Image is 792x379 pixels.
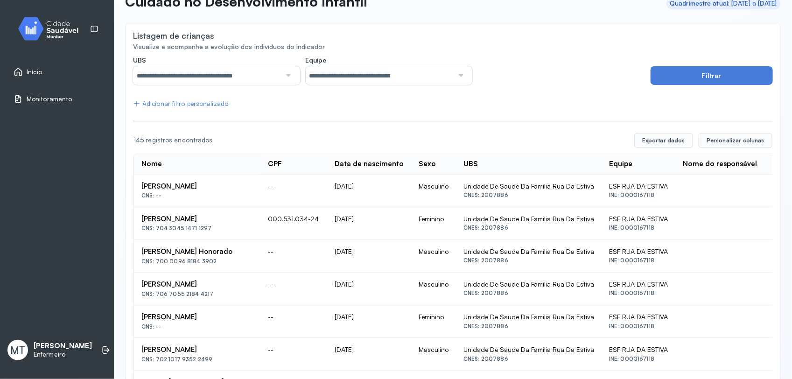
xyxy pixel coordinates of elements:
div: Unidade De Saude Da Familia Rua Da Estiva [463,247,594,256]
span: Personalizar colunas [707,137,764,144]
td: -- [260,305,327,338]
td: Masculino [411,240,456,273]
div: UBS [463,160,478,168]
div: INE: 0000167118 [609,290,668,296]
div: [PERSON_NAME] [141,345,253,354]
div: CNES: 2007886 [463,192,594,198]
div: [PERSON_NAME] [141,182,253,191]
td: -- [260,175,327,207]
button: Personalizar colunas [699,133,772,148]
div: ESF RUA DA ESTIVA [609,313,668,321]
td: [DATE] [327,273,411,305]
div: Nome do responsável [683,160,757,168]
div: CNS: 704 3045 1471 1297 [141,225,253,232]
td: 000.531.034-24 [260,207,327,240]
a: Monitoramento [14,94,100,104]
div: Unidade De Saude Da Familia Rua Da Estiva [463,313,594,321]
td: Masculino [411,338,456,371]
div: [PERSON_NAME] [141,313,253,322]
div: CNES: 2007886 [463,290,594,296]
div: 145 registros encontrados [133,136,627,144]
div: ESF RUA DA ESTIVA [609,280,668,288]
td: -- [260,240,327,273]
button: Filtrar [651,66,773,85]
a: Início [14,67,100,77]
p: [PERSON_NAME] [34,342,92,351]
div: CNES: 2007886 [463,225,594,231]
div: CNS: -- [141,192,253,199]
span: Equipe [306,56,327,64]
div: CNES: 2007886 [463,356,594,362]
td: Feminino [411,207,456,240]
div: CPF [268,160,282,168]
div: Data de nascimento [335,160,404,168]
td: Masculino [411,175,456,207]
div: Visualize e acompanhe a evolução dos indivíduos do indicador [133,43,773,51]
div: ESF RUA DA ESTIVA [609,182,668,190]
div: [PERSON_NAME] [141,215,253,224]
div: ESF RUA DA ESTIVA [609,215,668,223]
td: Masculino [411,273,456,305]
span: UBS [133,56,146,64]
div: ESF RUA DA ESTIVA [609,247,668,256]
div: Listagem de crianças [133,31,214,41]
div: Adicionar filtro personalizado [133,100,228,108]
div: INE: 0000167118 [609,257,668,264]
td: [DATE] [327,240,411,273]
div: [PERSON_NAME] [141,280,253,289]
p: Enfermeiro [34,351,92,358]
div: CNS: -- [141,323,253,330]
div: INE: 0000167118 [609,192,668,198]
div: Nome [141,160,162,168]
div: [PERSON_NAME] Honorado [141,247,253,256]
div: CNS: 702 1017 9352 2499 [141,356,253,363]
div: CNS: 700 0096 8184 3902 [141,258,253,265]
div: INE: 0000167118 [609,225,668,231]
td: -- [260,338,327,371]
button: Exportar dados [634,133,693,148]
div: Equipe [609,160,632,168]
div: Unidade De Saude Da Familia Rua Da Estiva [463,280,594,288]
div: CNES: 2007886 [463,323,594,330]
div: ESF RUA DA ESTIVA [609,345,668,354]
span: Início [27,68,42,76]
div: INE: 0000167118 [609,356,668,362]
td: Feminino [411,305,456,338]
div: Unidade De Saude Da Familia Rua Da Estiva [463,345,594,354]
div: Unidade De Saude Da Familia Rua Da Estiva [463,215,594,223]
span: MT [10,344,25,356]
div: CNES: 2007886 [463,257,594,264]
div: Unidade De Saude Da Familia Rua Da Estiva [463,182,594,190]
td: -- [260,273,327,305]
td: [DATE] [327,207,411,240]
td: [DATE] [327,305,411,338]
img: monitor.svg [10,15,94,42]
div: CNS: 706 7055 2184 4217 [141,291,253,297]
div: Sexo [419,160,436,168]
td: [DATE] [327,338,411,371]
div: INE: 0000167118 [609,323,668,330]
span: Monitoramento [27,95,72,103]
td: [DATE] [327,175,411,207]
